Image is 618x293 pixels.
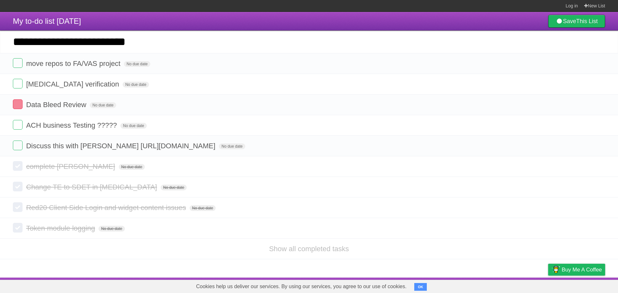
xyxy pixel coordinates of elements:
[26,80,121,88] span: [MEDICAL_DATA] verification
[123,82,149,87] span: No due date
[13,223,23,233] label: Done
[13,120,23,130] label: Done
[26,60,122,68] span: move repos to FA/VAS project
[518,279,532,291] a: Terms
[26,121,118,129] span: ACH business Testing ?????
[119,164,145,170] span: No due date
[548,15,605,28] a: SaveThis List
[565,279,605,291] a: Suggest a feature
[26,224,97,232] span: Token module logging
[161,185,187,190] span: No due date
[120,123,146,129] span: No due date
[484,279,510,291] a: Developers
[13,58,23,68] label: Done
[540,279,557,291] a: Privacy
[90,102,116,108] span: No due date
[576,18,598,24] b: This List
[562,264,602,275] span: Buy me a coffee
[26,204,188,212] span: Red20 Client Side Login and widget content issues
[414,283,427,291] button: OK
[13,17,81,25] span: My to-do list [DATE]
[26,183,159,191] span: Change TE to SDET in [MEDICAL_DATA]
[190,205,216,211] span: No due date
[26,101,88,109] span: Data Bleed Review
[551,264,560,275] img: Buy me a coffee
[13,182,23,191] label: Done
[26,162,117,170] span: complete [PERSON_NAME]
[548,264,605,276] a: Buy me a coffee
[98,226,125,232] span: No due date
[124,61,150,67] span: No due date
[463,279,476,291] a: About
[13,141,23,150] label: Done
[13,79,23,88] label: Done
[13,202,23,212] label: Done
[269,245,349,253] a: Show all completed tasks
[190,280,413,293] span: Cookies help us deliver our services. By using our services, you agree to our use of cookies.
[219,143,245,149] span: No due date
[26,142,217,150] span: Discuss this with [PERSON_NAME] [URL][DOMAIN_NAME]
[13,161,23,171] label: Done
[13,99,23,109] label: Done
